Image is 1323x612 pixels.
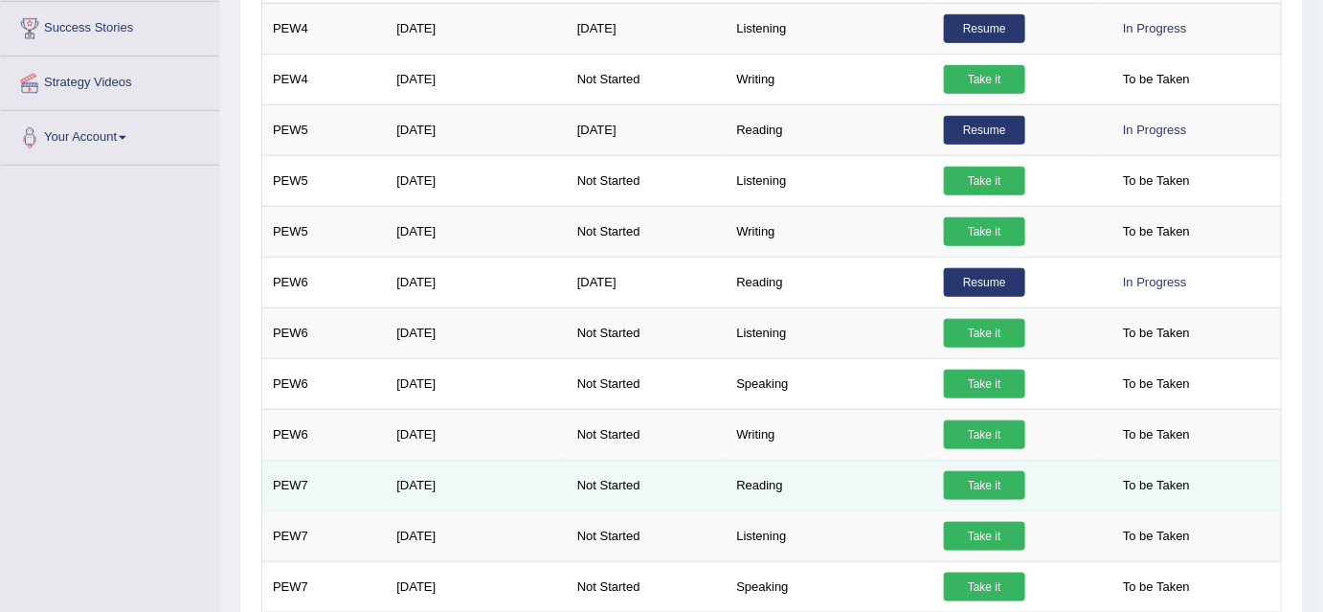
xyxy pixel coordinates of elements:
td: [DATE] [386,104,567,155]
td: [DATE] [567,3,727,54]
td: [DATE] [386,561,567,612]
span: To be Taken [1113,420,1200,449]
div: In Progress [1113,268,1196,297]
td: Not Started [567,307,727,358]
td: [DATE] [386,307,567,358]
td: [DATE] [386,3,567,54]
td: PEW5 [262,206,387,257]
div: In Progress [1113,116,1196,145]
span: To be Taken [1113,522,1200,551]
td: [DATE] [386,358,567,409]
td: [DATE] [386,155,567,206]
a: Take it [944,573,1025,601]
td: Not Started [567,358,727,409]
span: To be Taken [1113,471,1200,500]
td: Listening [726,155,932,206]
td: [DATE] [386,510,567,561]
td: [DATE] [386,206,567,257]
div: In Progress [1113,14,1196,43]
td: Reading [726,104,932,155]
a: Take it [944,420,1025,449]
span: To be Taken [1113,217,1200,246]
a: Take it [944,65,1025,94]
td: PEW6 [262,358,387,409]
a: Your Account [1,111,219,159]
td: Speaking [726,561,932,612]
td: [DATE] [386,257,567,307]
span: To be Taken [1113,65,1200,94]
a: Take it [944,522,1025,551]
a: Success Stories [1,2,219,50]
a: Take it [944,167,1025,195]
a: Take it [944,217,1025,246]
td: Writing [726,409,932,460]
td: PEW5 [262,155,387,206]
a: Take it [944,319,1025,348]
td: Not Started [567,460,727,510]
span: To be Taken [1113,319,1200,348]
td: PEW5 [262,104,387,155]
td: Listening [726,307,932,358]
td: Speaking [726,358,932,409]
td: Not Started [567,206,727,257]
td: PEW6 [262,409,387,460]
td: PEW6 [262,257,387,307]
td: [DATE] [386,460,567,510]
td: Reading [726,460,932,510]
td: Writing [726,54,932,104]
td: Writing [726,206,932,257]
td: PEW6 [262,307,387,358]
span: To be Taken [1113,573,1200,601]
td: [DATE] [567,104,727,155]
td: Not Started [567,409,727,460]
a: Resume [944,268,1025,297]
a: Resume [944,116,1025,145]
a: Resume [944,14,1025,43]
td: Not Started [567,561,727,612]
td: Not Started [567,155,727,206]
td: PEW7 [262,561,387,612]
td: [DATE] [386,54,567,104]
td: [DATE] [567,257,727,307]
span: To be Taken [1113,167,1200,195]
td: Listening [726,3,932,54]
span: To be Taken [1113,370,1200,398]
a: Take it [944,370,1025,398]
td: PEW4 [262,3,387,54]
td: Not Started [567,510,727,561]
td: Not Started [567,54,727,104]
a: Take it [944,471,1025,500]
td: Listening [726,510,932,561]
td: PEW7 [262,510,387,561]
td: PEW7 [262,460,387,510]
a: Strategy Videos [1,57,219,104]
td: PEW4 [262,54,387,104]
td: Reading [726,257,932,307]
td: [DATE] [386,409,567,460]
